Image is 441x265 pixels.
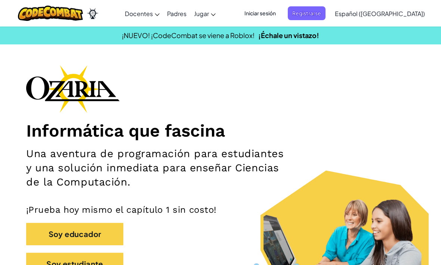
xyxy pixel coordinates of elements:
button: Soy educador [26,223,123,245]
h1: Informática que fascina [26,120,415,141]
img: Ozaria [87,8,99,19]
span: Jugar [194,10,209,18]
button: Iniciar sesión [240,6,280,20]
span: Docentes [125,10,153,18]
a: Docentes [121,3,163,24]
a: Jugar [190,3,219,24]
p: ¡Prueba hoy mismo el capítulo 1 sin costo! [26,204,415,215]
h2: Una aventura de programación para estudiantes y una solución inmediata para enseñar Ciencias de l... [26,147,287,189]
a: Padres [163,3,190,24]
button: Registrarse [288,6,326,20]
a: Español ([GEOGRAPHIC_DATA]) [331,3,429,24]
span: ¡NUEVO! ¡CodeCombat se viene a Roblox! [122,31,255,40]
img: CodeCombat logo [18,6,83,21]
a: ¡Échale un vistazo! [258,31,319,40]
span: Español ([GEOGRAPHIC_DATA]) [335,10,425,18]
img: Ozaria branding logo [26,65,120,113]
